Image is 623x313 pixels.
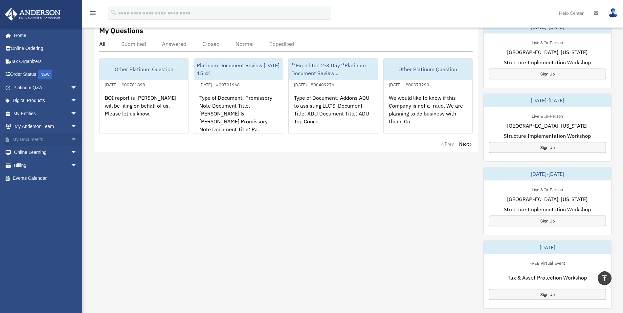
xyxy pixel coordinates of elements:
span: Structure Implementation Workshop [504,58,591,66]
div: Submitted [121,41,146,47]
div: Type of Document: Promissory Note Document Title: [PERSON_NAME] & [PERSON_NAME] Promissory Note D... [194,89,283,140]
div: Platinum Document Review [DATE] 15:41 [194,59,283,80]
i: menu [89,9,97,17]
a: Sign Up [489,289,606,300]
a: Sign Up [489,69,606,79]
div: Expedited [269,41,294,47]
span: arrow_drop_down [71,81,84,94]
div: FREE Virtual Event [524,259,570,266]
a: Sign Up [489,142,606,153]
div: NEW [38,70,52,79]
a: Events Calendar [5,172,87,185]
a: Platinum Document Review [DATE] 15:41[DATE] - #00701968Type of Document: Promissory Note Document... [194,58,283,134]
a: My Anderson Teamarrow_drop_down [5,120,87,133]
span: arrow_drop_down [71,120,84,134]
a: My Entitiesarrow_drop_down [5,107,87,120]
div: **Expedited 2-3 Day**Platinum Document Review... [289,59,377,80]
div: BOI report is [PERSON_NAME] will be filing on behalf of us. Please let us know. [100,89,188,140]
span: Structure Implementation Workshop [504,132,591,140]
span: [GEOGRAPHIC_DATA], [US_STATE] [507,48,588,56]
div: [DATE] - #00781898 [100,81,150,88]
div: [DATE] - #00701968 [194,81,245,88]
div: My Questions [99,26,143,35]
span: Structure Implementation Workshop [504,205,591,213]
span: Tax & Asset Protection Workshop [508,274,587,282]
a: Tax Organizers [5,55,87,68]
i: search [110,9,117,16]
a: Other Platinum Question[DATE] - #00373299We would like to know if this Company is not a fraud. We... [383,58,473,134]
div: [DATE]-[DATE] [484,167,611,180]
div: Answered [162,41,187,47]
div: Live & In-Person [526,39,568,46]
div: Live & In-Person [526,112,568,119]
div: Other Platinum Question [384,59,472,80]
span: arrow_drop_down [71,107,84,120]
a: Billingarrow_drop_down [5,159,87,172]
img: Anderson Advisors Platinum Portal [3,8,62,21]
span: [GEOGRAPHIC_DATA], [US_STATE] [507,122,588,130]
a: **Expedited 2-3 Day**Platinum Document Review...[DATE] - #00409276Type of Document: Addons ADU to... [288,58,378,134]
span: [GEOGRAPHIC_DATA], [US_STATE] [507,195,588,203]
a: Home [5,29,84,42]
span: arrow_drop_down [71,146,84,159]
a: Digital Productsarrow_drop_down [5,94,87,107]
a: My Documentsarrow_drop_down [5,133,87,146]
div: [DATE]-[DATE] [484,94,611,107]
a: Online Ordering [5,42,87,55]
div: [DATE] [484,241,611,254]
div: Normal [235,41,254,47]
a: menu [89,11,97,17]
span: arrow_drop_down [71,94,84,108]
a: Sign Up [489,216,606,226]
span: arrow_drop_down [71,159,84,172]
div: Closed [202,41,220,47]
a: Order StatusNEW [5,68,87,81]
a: Other Platinum Question[DATE] - #00781898BOI report is [PERSON_NAME] will be filing on behalf of ... [99,58,189,134]
div: Other Platinum Question [100,59,188,80]
span: arrow_drop_down [71,133,84,146]
i: vertical_align_top [601,274,609,282]
div: All [99,41,105,47]
a: Next > [459,141,473,147]
a: Platinum Q&Aarrow_drop_down [5,81,87,94]
div: We would like to know if this Company is not a fraud. We are planning to do business with them. C... [384,89,472,140]
a: Online Learningarrow_drop_down [5,146,87,159]
div: [DATE] - #00373299 [384,81,434,88]
div: [DATE] - #00409276 [289,81,340,88]
img: User Pic [608,8,618,18]
div: Live & In-Person [526,186,568,193]
div: Type of Document: Addons ADU to assisting LLC'S. Document Title: ADU Document Title: ADU Top Conc... [289,89,377,140]
a: vertical_align_top [598,271,612,285]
